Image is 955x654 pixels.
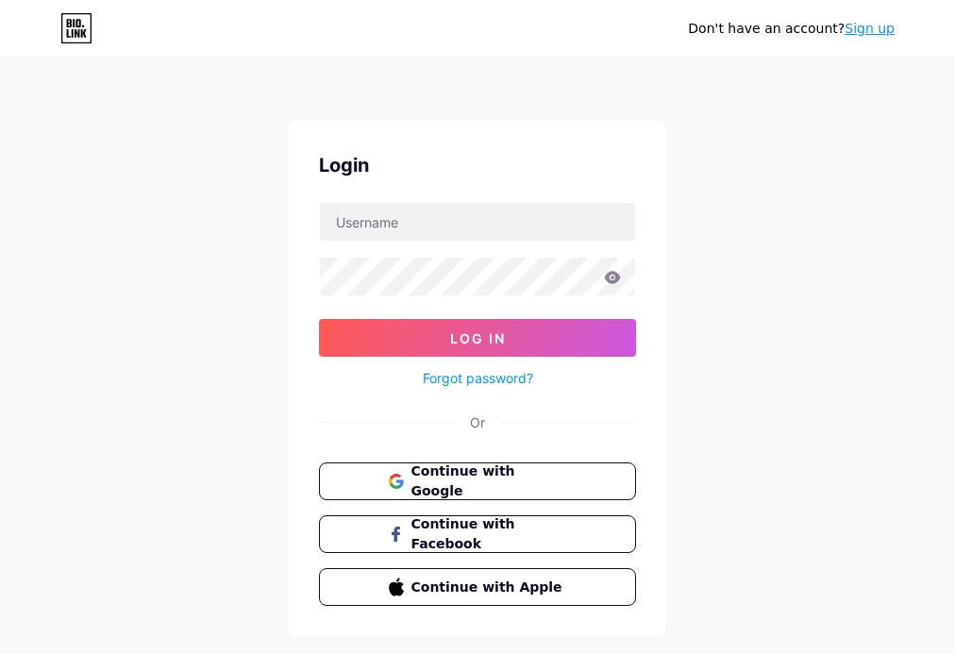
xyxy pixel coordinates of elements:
[450,330,506,346] span: Log In
[845,21,895,36] a: Sign up
[320,203,635,241] input: Username
[319,568,636,606] button: Continue with Apple
[411,461,567,501] span: Continue with Google
[319,151,636,179] div: Login
[411,578,567,597] span: Continue with Apple
[319,462,636,500] button: Continue with Google
[319,319,636,357] button: Log In
[319,515,636,553] button: Continue with Facebook
[411,514,567,554] span: Continue with Facebook
[688,19,895,39] div: Don't have an account?
[423,368,533,388] a: Forgot password?
[470,412,485,432] div: Or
